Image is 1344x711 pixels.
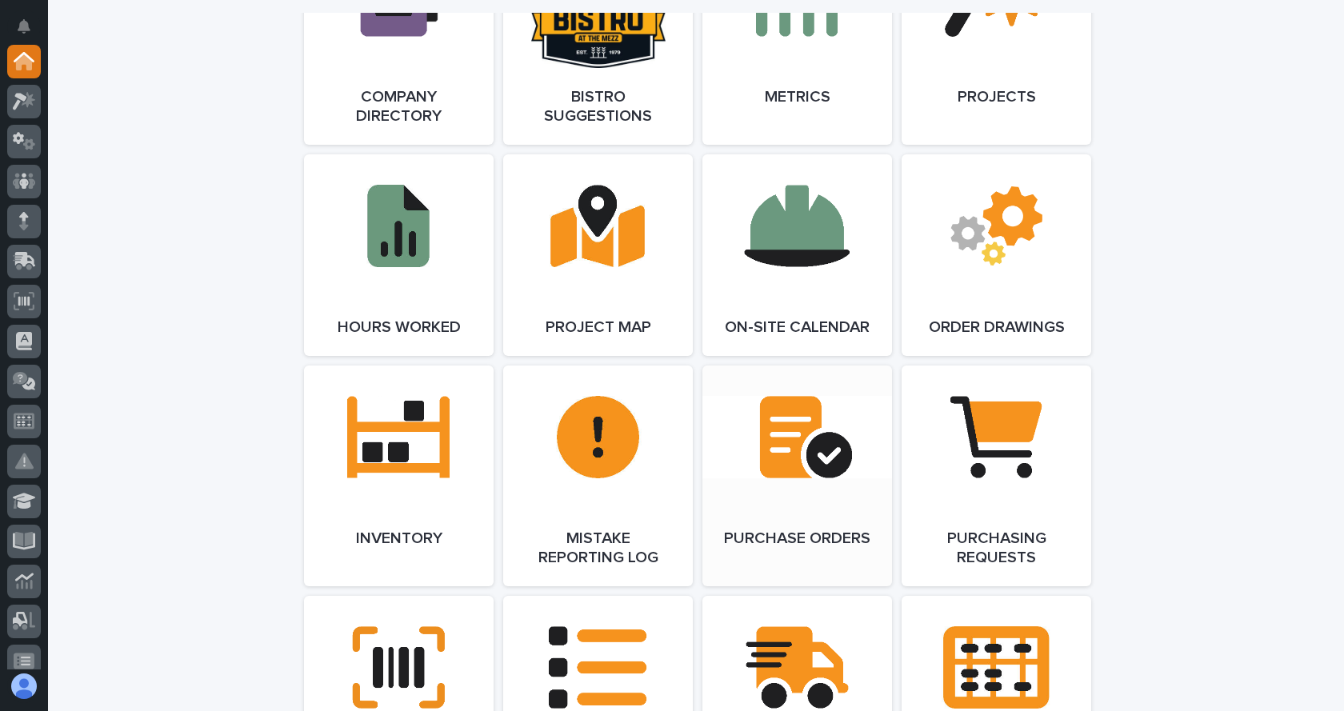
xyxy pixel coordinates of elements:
a: Project Map [503,154,693,356]
a: Purchase Orders [702,365,892,586]
div: Notifications [20,19,41,45]
a: Hours Worked [304,154,494,356]
button: Notifications [7,10,41,43]
a: Mistake Reporting Log [503,365,693,586]
a: Inventory [304,365,494,586]
button: users-avatar [7,669,41,703]
a: Purchasing Requests [902,365,1091,586]
a: Order Drawings [902,154,1091,356]
a: On-Site Calendar [702,154,892,356]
